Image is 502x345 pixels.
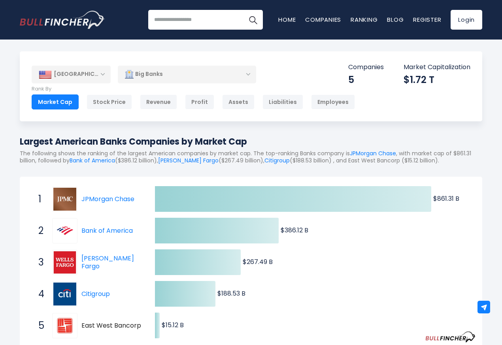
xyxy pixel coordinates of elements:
img: Bank of America [53,219,76,242]
a: JPMorgan Chase [350,149,396,157]
a: Go to homepage [20,11,105,29]
img: East West Bancorp [53,314,76,337]
a: JPMorgan Chase [81,194,134,204]
text: $386.12 B [281,226,308,235]
img: JPMorgan Chase [53,188,76,211]
p: Companies [348,63,384,72]
a: Citigroup [81,289,110,298]
img: Bullfincher logo [20,11,105,29]
button: Search [243,10,263,30]
a: Companies [305,15,341,24]
a: [PERSON_NAME] Fargo [158,156,219,164]
a: Wells Fargo [52,250,81,275]
span: East West Bancorp [81,322,141,330]
a: Citigroup [264,156,290,164]
a: Login [451,10,482,30]
span: 5 [34,319,42,332]
a: Register [413,15,441,24]
div: Market Cap [32,94,79,109]
div: Profit [185,94,214,109]
a: Home [278,15,296,24]
div: Liabilities [262,94,303,109]
a: Bank of America [81,226,133,235]
text: $15.12 B [162,320,184,330]
a: Blog [387,15,404,24]
div: Revenue [140,94,177,109]
span: 3 [34,256,42,269]
div: Assets [222,94,255,109]
img: Citigroup [53,283,76,305]
img: Wells Fargo [53,251,76,274]
div: [GEOGRAPHIC_DATA] [32,66,111,83]
div: Stock Price [87,94,132,109]
a: JPMorgan Chase [52,187,81,212]
a: [PERSON_NAME] Fargo [81,254,134,271]
div: $1.72 T [404,74,470,86]
a: Ranking [351,15,377,24]
div: Big Banks [118,65,256,83]
text: $861.31 B [433,194,459,203]
p: Rank By [32,86,355,92]
span: 2 [34,224,42,238]
span: 1 [34,192,42,206]
text: $267.49 B [243,257,273,266]
span: 4 [34,287,42,301]
text: $188.53 B [217,289,245,298]
p: Market Capitalization [404,63,470,72]
h1: Largest American Banks Companies by Market Cap [20,135,482,148]
a: Bank of America [70,156,115,164]
a: Citigroup [52,281,81,307]
div: Employees [311,94,355,109]
p: The following shows the ranking of the largest American companies by market cap. The top-ranking ... [20,150,482,164]
div: 5 [348,74,384,86]
a: Bank of America [52,218,81,243]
